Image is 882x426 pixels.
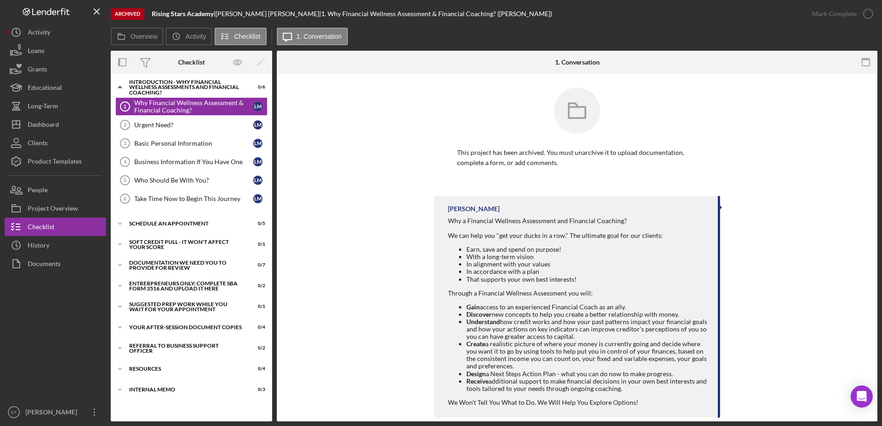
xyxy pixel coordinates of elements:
[115,116,268,134] a: 2Urgent Need?LM
[297,33,342,40] label: 1. Conversation
[466,378,709,392] li: additional support to make financial decisions in your own best interests and tools tailored to y...
[5,41,106,60] button: Loans
[115,97,268,116] a: 1Why Financial Wellness Assessment & Financial Coaching?LM
[124,141,126,146] tspan: 3
[253,139,262,148] div: L M
[249,262,265,268] div: 0 / 7
[5,254,106,273] button: Documents
[466,246,709,253] li: Earn, save and spend on purpose!
[466,303,480,311] strong: Gain
[28,152,82,173] div: Product Templates
[5,152,106,171] button: Product Templates
[129,239,242,250] div: Soft Credit Pull - it won't affect your score
[851,385,873,408] div: Open Intercom Messenger
[134,158,253,166] div: Business Information If You Have One
[129,366,242,372] div: Resources
[812,5,857,23] div: Mark Complete
[124,177,126,183] tspan: 5
[466,268,709,275] li: In accordance with a plan
[134,121,253,129] div: Urgent Need?
[129,79,242,95] div: Introduction - Why Financial Wellness Assessments and Financial Coaching?
[28,236,49,257] div: History
[249,304,265,309] div: 0 / 1
[166,28,212,45] button: Activity
[249,345,265,351] div: 0 / 2
[124,159,127,165] tspan: 4
[134,140,253,147] div: Basic Personal Information
[466,303,709,311] li: access to an experienced Financial Coach as an ally.
[28,199,78,220] div: Project Overview
[11,410,17,415] text: ET
[5,23,106,41] button: Activity
[448,205,500,213] div: [PERSON_NAME]
[5,403,106,421] button: ET[PERSON_NAME]
[466,370,486,378] strong: Design
[448,217,709,283] div: Why a Financial Wellness Assessment and Financial Coaching? We can help you "get your ducks in a ...
[129,343,242,354] div: Referral to Business Support Officer
[249,84,265,90] div: 0 / 6
[234,33,261,40] label: Checklist
[215,10,321,18] div: [PERSON_NAME] [PERSON_NAME] |
[466,340,709,370] li: a realistic picture of where your money is currently going and decide where you want it to go by ...
[28,41,44,62] div: Loans
[129,281,242,291] div: Entrerpreneurs Only: Complete SBA Form 3516 and Upload it Here
[249,325,265,330] div: 0 / 4
[115,189,268,208] a: 6Take Time Now to Begin This JourneyLM
[134,99,253,114] div: Why Financial Wellness Assessment & Financial Coaching?
[129,260,242,271] div: Documentation We Need You To Provide For Review
[28,181,48,201] div: People
[466,311,709,318] li: new concepts to help you create a better relationship with money.
[466,276,709,283] li: That supports your own best interests!
[466,310,492,318] strong: Discover
[23,403,83,424] div: [PERSON_NAME]
[466,253,709,260] li: With a long-term vision
[321,10,552,18] div: 1. Why Financial Wellness Assessment & Financial Coaching? ([PERSON_NAME])
[129,387,242,392] div: Internal Memo
[5,60,106,78] a: Grants
[124,196,126,201] tspan: 6
[249,366,265,372] div: 0 / 4
[28,254,60,275] div: Documents
[253,102,262,111] div: L M
[178,59,205,66] div: Checklist
[5,115,106,134] button: Dashboard
[124,122,126,128] tspan: 2
[111,8,144,20] div: Archived
[129,221,242,226] div: Schedule An Appointment
[803,5,877,23] button: Mark Complete
[28,78,62,99] div: Educational
[28,23,50,44] div: Activity
[129,302,242,312] div: Suggested Prep Work While You Wait For Your Appointment
[5,218,106,236] button: Checklist
[249,221,265,226] div: 0 / 5
[5,236,106,254] button: History
[249,242,265,247] div: 0 / 1
[115,171,268,189] a: 5Who Should Be With You?LM
[5,97,106,115] a: Long-Term
[5,181,106,199] a: People
[115,134,268,153] a: 3Basic Personal InformationLM
[215,28,267,45] button: Checklist
[28,218,54,238] div: Checklist
[253,120,262,130] div: L M
[253,176,262,185] div: L M
[134,195,253,202] div: Take Time Now to Begin This Journey
[277,28,348,45] button: 1. Conversation
[466,377,489,385] strong: Receive
[5,199,106,218] a: Project Overview
[28,97,58,118] div: Long-Term
[134,177,253,184] div: Who Should Be With You?
[466,318,709,340] li: how credit works and how your past patterns impact your financial goals and how your actions on k...
[131,33,157,40] label: Overview
[124,104,126,109] tspan: 1
[28,134,48,154] div: Clients
[5,134,106,152] button: Clients
[466,340,485,348] strong: Create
